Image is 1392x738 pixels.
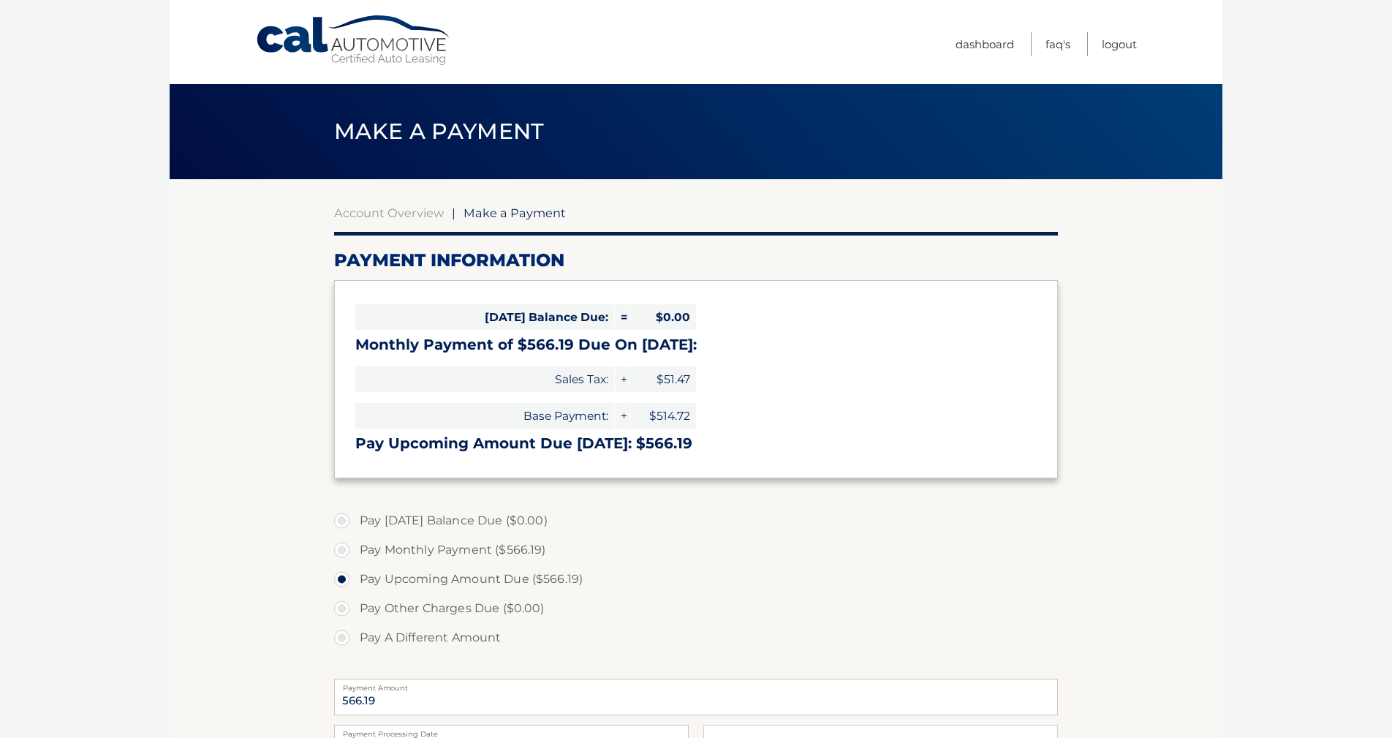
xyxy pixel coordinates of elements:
a: Cal Automotive [255,15,453,67]
h3: Pay Upcoming Amount Due [DATE]: $566.19 [355,434,1037,453]
span: Make a Payment [334,118,544,145]
a: Dashboard [956,32,1014,56]
input: Payment Amount [334,679,1058,715]
label: Pay [DATE] Balance Due ($0.00) [334,506,1058,535]
label: Payment Processing Date [334,725,689,737]
label: Pay Other Charges Due ($0.00) [334,594,1058,623]
h2: Payment Information [334,249,1058,271]
span: Make a Payment [464,206,566,220]
label: Pay Monthly Payment ($566.19) [334,535,1058,565]
a: Logout [1102,32,1137,56]
a: FAQ's [1045,32,1070,56]
label: Pay Upcoming Amount Due ($566.19) [334,565,1058,594]
span: = [615,304,629,330]
span: Sales Tax: [355,366,614,392]
span: $514.72 [630,403,696,429]
span: [DATE] Balance Due: [355,304,614,330]
label: Pay A Different Amount [334,623,1058,652]
span: $51.47 [630,366,696,392]
span: + [615,366,629,392]
span: Base Payment: [355,403,614,429]
a: Account Overview [334,206,444,220]
span: | [452,206,455,220]
span: $0.00 [630,304,696,330]
h3: Monthly Payment of $566.19 Due On [DATE]: [355,336,1037,354]
label: Payment Amount [334,679,1058,690]
span: + [615,403,629,429]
